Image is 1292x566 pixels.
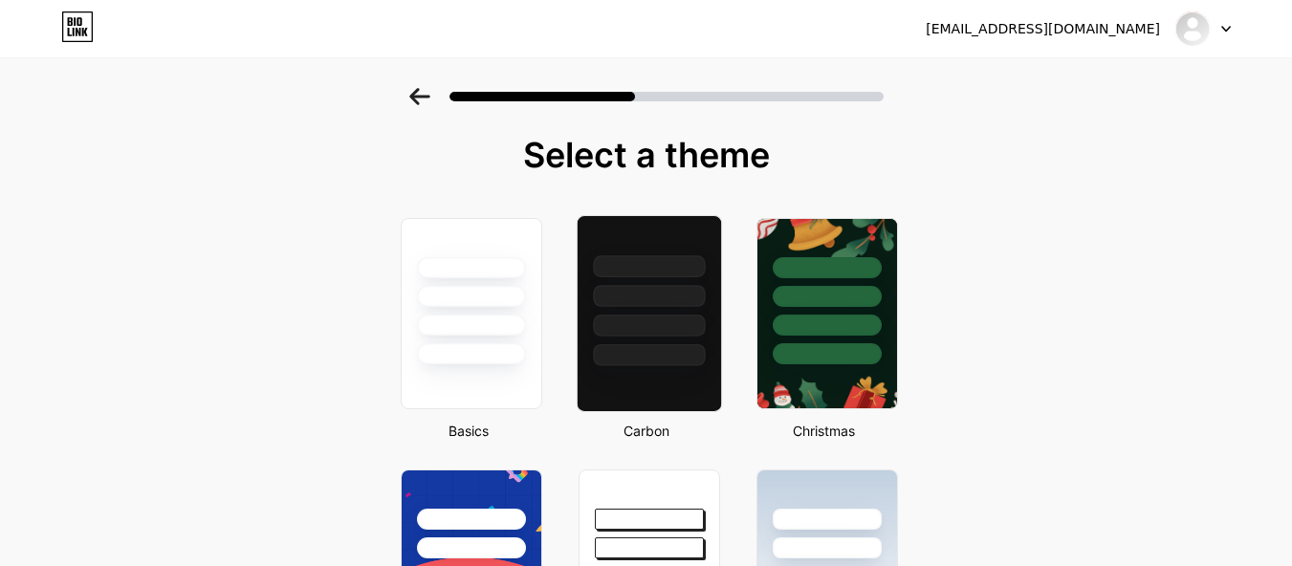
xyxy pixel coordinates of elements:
div: Select a theme [393,136,900,174]
div: Christmas [751,421,898,441]
div: Carbon [573,421,720,441]
img: bygeorgeinspection [1174,11,1211,47]
div: Basics [395,421,542,441]
div: [EMAIL_ADDRESS][DOMAIN_NAME] [926,19,1160,39]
